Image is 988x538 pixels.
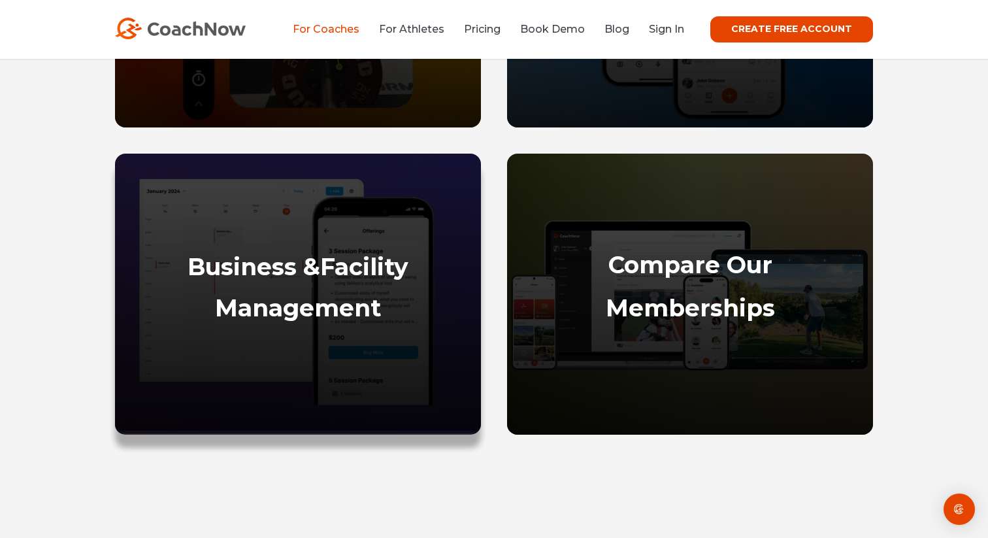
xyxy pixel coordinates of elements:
div: Open Intercom Messenger [944,494,975,525]
a: CREATE FREE ACCOUNT [710,16,873,42]
a: For Athletes [379,23,444,35]
a: Pricing [464,23,501,35]
a: Book Demo [520,23,585,35]
a: Memberships [606,294,775,322]
a: Business &Facility [188,252,408,281]
strong: Facility [320,252,408,281]
img: CoachNow Logo [115,18,246,39]
strong: Business & [188,252,320,281]
a: Blog [604,23,629,35]
a: Management [215,294,381,322]
a: Sign In [649,23,684,35]
a: For Coaches [293,23,359,35]
a: Compare Our [608,250,772,279]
